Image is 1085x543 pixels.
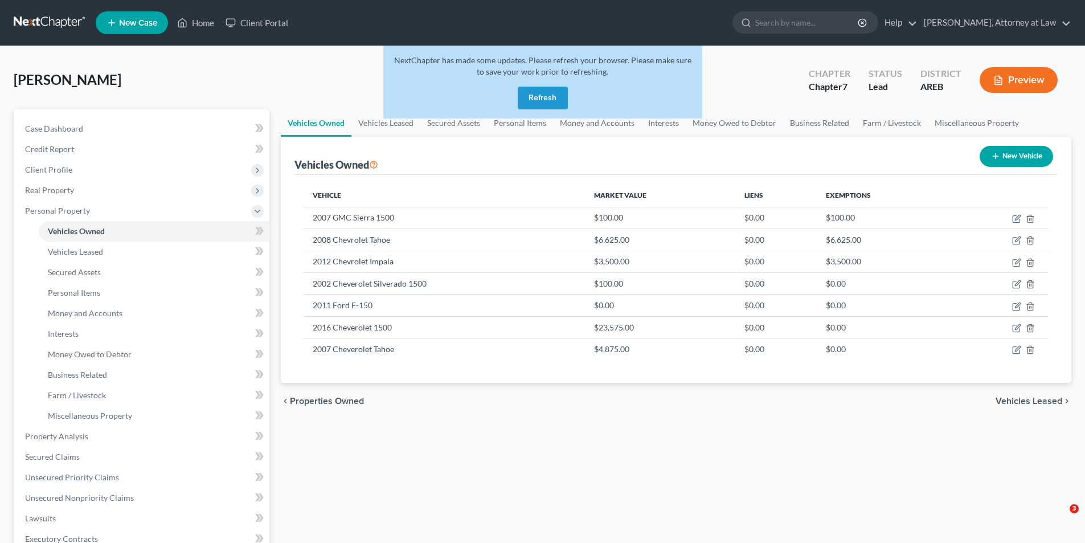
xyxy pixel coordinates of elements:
[304,251,585,272] td: 2012 Chevrolet Impala
[119,19,157,27] span: New Case
[25,472,119,482] span: Unsecured Priority Claims
[16,508,269,529] a: Lawsuits
[48,226,105,236] span: Vehicles Owned
[585,295,735,316] td: $0.00
[735,316,817,338] td: $0.00
[14,71,121,88] span: [PERSON_NAME]
[25,493,134,503] span: Unsecured Nonpriority Claims
[39,221,269,242] a: Vehicles Owned
[39,283,269,303] a: Personal Items
[48,308,122,318] span: Money and Accounts
[686,109,783,137] a: Money Owed to Debtor
[817,316,951,338] td: $0.00
[39,303,269,324] a: Money and Accounts
[294,158,378,172] div: Vehicles Owned
[869,80,902,93] div: Lead
[25,513,56,523] span: Lawsuits
[304,184,585,207] th: Vehicle
[817,338,951,360] td: $0.00
[48,411,132,420] span: Miscellaneous Property
[281,397,290,406] i: chevron_left
[281,397,364,406] button: chevron_left Properties Owned
[735,338,817,360] td: $0.00
[351,109,420,137] a: Vehicles Leased
[809,67,850,80] div: Chapter
[996,397,1071,406] button: Vehicles Leased chevron_right
[304,316,585,338] td: 2016 Cheverolet 1500
[755,12,859,33] input: Search by name...
[25,124,83,133] span: Case Dashboard
[394,55,691,76] span: NextChapter has made some updates. Please refresh your browser. Please make sure to save your wor...
[25,165,72,174] span: Client Profile
[1046,504,1074,532] iframe: Intercom live chat
[48,349,132,359] span: Money Owed to Debtor
[928,109,1026,137] a: Miscellaneous Property
[48,370,107,379] span: Business Related
[735,184,817,207] th: Liens
[16,488,269,508] a: Unsecured Nonpriority Claims
[39,344,269,365] a: Money Owed to Debtor
[783,109,856,137] a: Business Related
[16,447,269,467] a: Secured Claims
[281,109,351,137] a: Vehicles Owned
[585,207,735,228] td: $100.00
[735,272,817,294] td: $0.00
[48,390,106,400] span: Farm / Livestock
[304,207,585,228] td: 2007 GMC Sierra 1500
[869,67,902,80] div: Status
[304,338,585,360] td: 2007 Cheverolet Tahoe
[918,13,1071,33] a: [PERSON_NAME], Attorney at Law
[817,184,951,207] th: Exemptions
[817,229,951,251] td: $6,625.00
[304,295,585,316] td: 2011 Ford F-150
[518,87,568,109] button: Refresh
[39,406,269,426] a: Miscellaneous Property
[16,139,269,160] a: Credit Report
[735,207,817,228] td: $0.00
[25,431,88,441] span: Property Analysis
[585,338,735,360] td: $4,875.00
[25,206,90,215] span: Personal Property
[817,272,951,294] td: $0.00
[920,80,961,93] div: AREB
[879,13,917,33] a: Help
[996,397,1062,406] span: Vehicles Leased
[48,329,79,338] span: Interests
[304,272,585,294] td: 2002 Cheverolet Silverado 1500
[980,67,1058,93] button: Preview
[290,397,364,406] span: Properties Owned
[585,251,735,272] td: $3,500.00
[48,267,101,277] span: Secured Assets
[39,262,269,283] a: Secured Assets
[171,13,220,33] a: Home
[48,247,103,256] span: Vehicles Leased
[25,144,74,154] span: Credit Report
[220,13,294,33] a: Client Portal
[39,365,269,385] a: Business Related
[16,119,269,139] a: Case Dashboard
[585,184,735,207] th: Market Value
[585,316,735,338] td: $23,575.00
[980,146,1053,167] button: New Vehicle
[25,185,74,195] span: Real Property
[585,272,735,294] td: $100.00
[25,452,80,462] span: Secured Claims
[817,207,951,228] td: $100.00
[809,80,850,93] div: Chapter
[856,109,928,137] a: Farm / Livestock
[39,242,269,262] a: Vehicles Leased
[735,229,817,251] td: $0.00
[735,251,817,272] td: $0.00
[16,467,269,488] a: Unsecured Priority Claims
[1070,504,1079,513] span: 3
[304,229,585,251] td: 2008 Chevrolet Tahoe
[817,295,951,316] td: $0.00
[1062,397,1071,406] i: chevron_right
[16,426,269,447] a: Property Analysis
[735,295,817,316] td: $0.00
[817,251,951,272] td: $3,500.00
[585,229,735,251] td: $6,625.00
[842,81,847,92] span: 7
[39,385,269,406] a: Farm / Livestock
[48,288,100,297] span: Personal Items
